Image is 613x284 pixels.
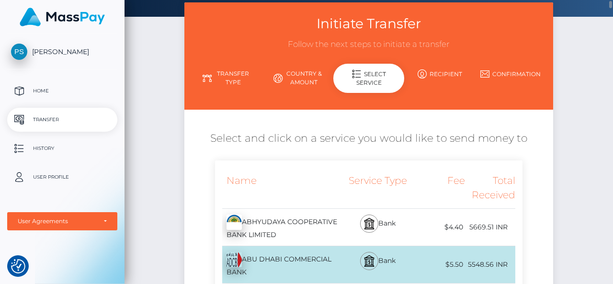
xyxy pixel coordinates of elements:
[192,39,546,50] h3: Follow the next steps to initiate a transfer
[7,108,117,132] a: Transfer
[20,8,105,26] img: MassPay
[465,168,515,208] div: Total Received
[215,168,340,208] div: Name
[192,131,546,146] h5: Select and click on a service you would like to send money to
[18,217,96,225] div: User Agreements
[227,215,242,230] img: lbGnZTkrNESAWqlWDUvpLDvAU66ZIZwX+AyHLhk
[340,209,415,246] div: Bank
[7,136,117,160] a: History
[262,66,333,91] a: Country & Amount
[404,66,475,82] a: Recipient
[11,259,25,273] img: Revisit consent button
[192,66,262,91] a: Transfer Type
[363,255,375,267] img: bank.svg
[7,79,117,103] a: Home
[465,216,515,238] div: 5669.51 INR
[11,84,114,98] p: Home
[340,246,415,283] div: Bank
[227,252,242,267] img: PxP8DnlrNVY7UwZkAAAAASUVORK5CYII=
[415,168,465,208] div: Fee
[215,209,340,246] div: ABHYUDAYA COOPERATIVE BANK LIMITED
[415,216,465,238] div: $4.40
[11,141,114,156] p: History
[7,165,117,189] a: User Profile
[11,113,114,127] p: Transfer
[465,254,515,275] div: 5548.56 INR
[475,66,546,82] a: Confirmation
[7,47,117,56] span: [PERSON_NAME]
[11,170,114,184] p: User Profile
[192,14,546,33] h3: Initiate Transfer
[363,218,375,229] img: bank.svg
[11,259,25,273] button: Consent Preferences
[7,212,117,230] button: User Agreements
[215,246,340,283] div: ABU DHABI COMMERCIAL BANK
[340,168,415,208] div: Service Type
[333,64,404,93] div: Select Service
[415,254,465,275] div: $5.50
